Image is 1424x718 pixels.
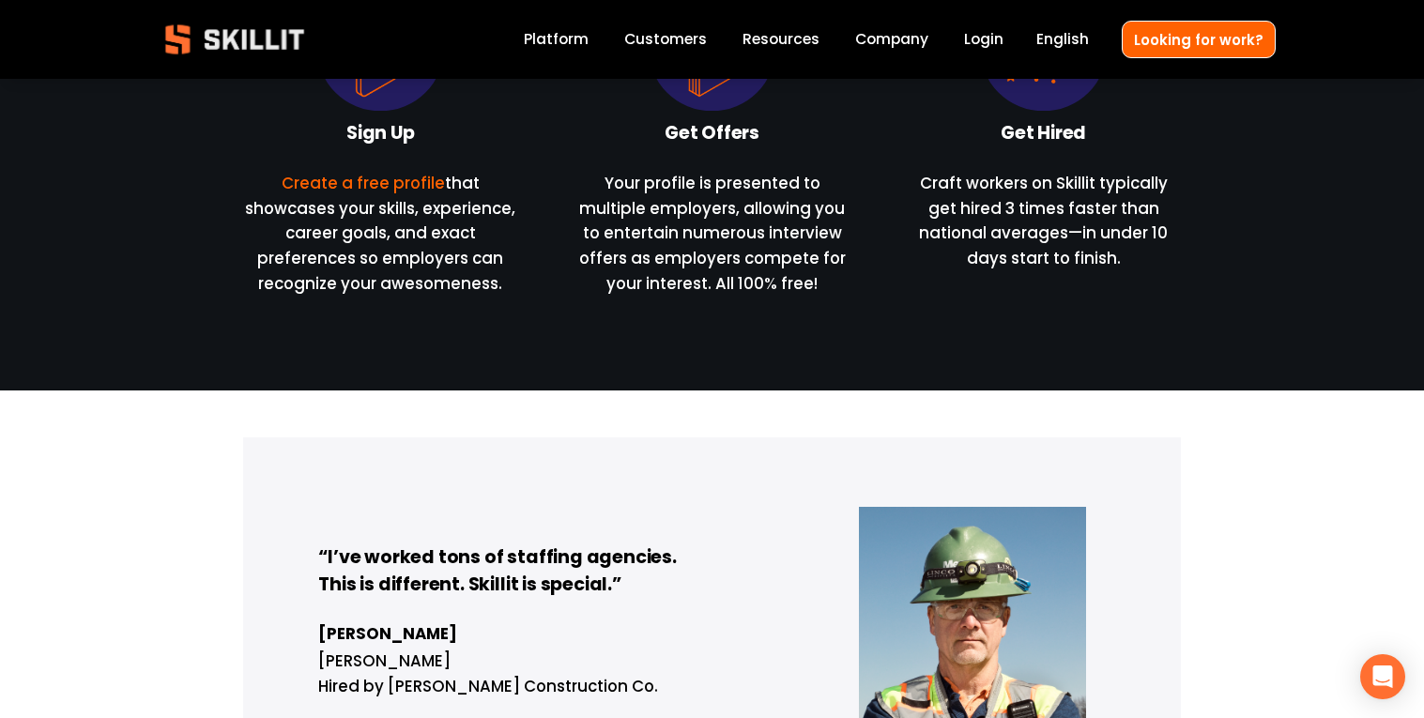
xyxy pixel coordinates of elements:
a: Platform [524,27,589,53]
p: that showcases your skills, experience, career goals, and exact preferences so employers can reco... [243,171,517,297]
strong: Get Hired [1001,119,1086,150]
strong: Sign Up [346,119,415,150]
div: language picker [1036,27,1089,53]
a: Company [855,27,928,53]
a: Login [964,27,1003,53]
span: English [1036,28,1089,50]
strong: Get Offers [665,119,759,150]
p: Your profile is presented to multiple employers, allowing you to entertain numerous interview off... [575,171,850,297]
p: [PERSON_NAME] Hired by [PERSON_NAME] Construction Co. [318,621,1105,699]
div: Open Intercom Messenger [1360,654,1405,699]
a: Looking for work? [1122,21,1276,57]
img: Skillit [149,11,320,68]
a: Create a free profile [282,172,445,194]
a: folder dropdown [743,27,819,53]
p: Craft workers on Skillit typically get hired 3 times faster than national averages—in under 10 da... [907,171,1181,272]
a: Customers [624,27,707,53]
span: Resources [743,28,819,50]
strong: “I’ve worked tons of staffing agencies. This is different. Skillit is special.” [318,543,677,601]
strong: [PERSON_NAME] [318,621,457,649]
